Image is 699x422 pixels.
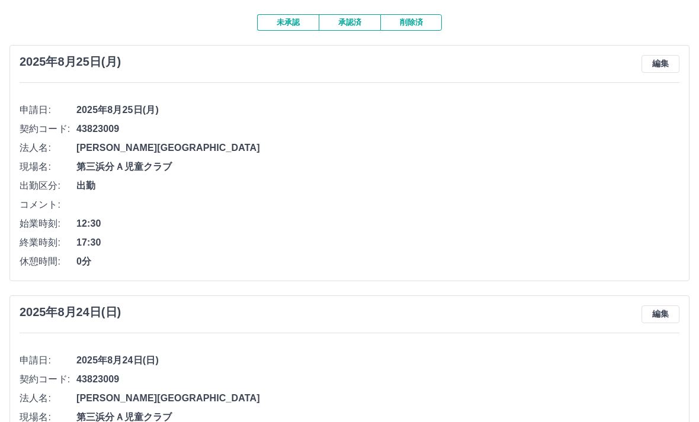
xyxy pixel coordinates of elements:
[76,141,679,156] span: [PERSON_NAME][GEOGRAPHIC_DATA]
[20,306,121,320] h3: 2025年8月24日(日)
[20,160,76,175] span: 現場名:
[76,160,679,175] span: 第三浜分Ａ児童クラブ
[76,104,679,118] span: 2025年8月25日(月)
[257,15,319,31] button: 未承認
[76,179,679,194] span: 出勤
[20,373,76,387] span: 契約コード:
[20,217,76,231] span: 始業時刻:
[20,123,76,137] span: 契約コード:
[642,306,679,324] button: 編集
[642,56,679,73] button: 編集
[76,373,679,387] span: 43823009
[20,255,76,269] span: 休憩時間:
[20,141,76,156] span: 法人名:
[20,392,76,406] span: 法人名:
[76,392,679,406] span: [PERSON_NAME][GEOGRAPHIC_DATA]
[20,179,76,194] span: 出勤区分:
[20,198,76,212] span: コメント:
[20,56,121,69] h3: 2025年8月25日(月)
[76,217,679,231] span: 12:30
[380,15,442,31] button: 削除済
[20,354,76,368] span: 申請日:
[20,236,76,250] span: 終業時刻:
[76,354,679,368] span: 2025年8月24日(日)
[76,236,679,250] span: 17:30
[20,104,76,118] span: 申請日:
[76,255,679,269] span: 0分
[76,123,679,137] span: 43823009
[319,15,380,31] button: 承認済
